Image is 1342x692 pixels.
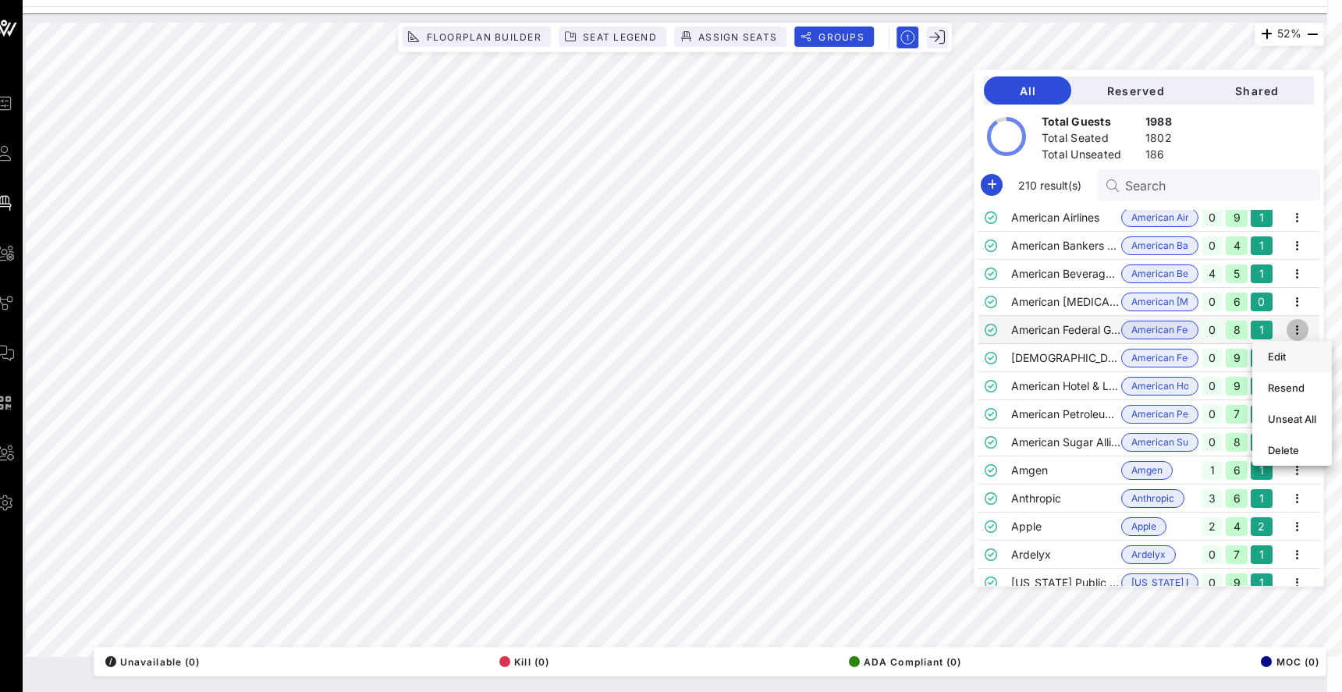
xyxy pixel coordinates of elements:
span: ADA Compliant (0) [849,656,961,668]
td: American [MEDICAL_DATA] Society Action Network [1011,288,1121,316]
div: Delete [1268,444,1316,456]
span: [US_STATE] Public Se… [1131,574,1188,591]
td: Amgen [1011,456,1121,484]
div: 1802 [1145,130,1172,150]
div: 0 [1202,321,1223,339]
button: Shared [1199,76,1314,105]
span: American Airlines [1131,209,1188,226]
span: American Beverage… [1131,265,1188,282]
span: American Federati… [1131,350,1188,367]
span: Apple [1131,518,1156,535]
div: 7 [1226,545,1248,564]
div: 0 [1202,349,1223,367]
button: Reserved [1071,76,1199,105]
div: 0 [1202,433,1223,452]
span: Unavailable (0) [105,656,200,668]
span: Amgen [1131,462,1163,479]
div: 6 [1226,461,1248,480]
span: Floorplan Builder [425,31,541,43]
div: 0 [1202,208,1223,227]
div: Total Guests [1042,114,1139,133]
button: Seat Legend [559,27,666,47]
div: 4 [1226,236,1248,255]
td: [DEMOGRAPHIC_DATA] (AFSCME) [1011,344,1121,372]
div: 8 [1226,321,1248,339]
span: Anthropic [1131,490,1174,507]
button: /Unavailable (0) [101,651,200,672]
span: Assign Seats [698,31,777,43]
div: 7 [1226,405,1248,424]
div: 1 [1251,573,1273,592]
span: American Bankers … [1131,237,1188,254]
span: American [MEDICAL_DATA] S… [1131,293,1188,311]
button: Kill (0) [495,651,549,672]
span: Kill (0) [499,656,549,668]
div: Total Seated [1042,130,1139,150]
div: 0 [1202,377,1223,396]
span: 210 result(s) [1012,177,1088,193]
span: All [996,84,1059,98]
div: 0 [1251,433,1273,452]
td: American Sugar Alliance [1011,428,1121,456]
div: 1 [1251,349,1273,367]
span: American Sugar Al… [1131,434,1188,451]
div: 1 [1251,545,1273,564]
td: [US_STATE] Public Service [1011,569,1121,597]
div: 6 [1226,293,1248,311]
div: 1 [1251,208,1273,227]
div: 52% [1255,23,1324,46]
div: 1 [1251,264,1273,283]
button: Groups [794,27,874,47]
div: 9 [1226,573,1248,592]
div: Total Unseated [1042,147,1139,166]
button: Floorplan Builder [402,27,551,47]
div: 1 [1251,321,1273,339]
td: American Petroleum Institute (API) [1011,400,1121,428]
div: 1 [1202,461,1223,480]
div: 0 [1202,236,1223,255]
button: ADA Compliant (0) [844,651,961,672]
div: 6 [1226,489,1248,508]
div: 5 [1226,264,1248,283]
div: 9 [1226,349,1248,367]
div: 1 [1251,489,1273,508]
td: American Bankers Association [1011,232,1121,260]
div: 9 [1226,208,1248,227]
div: 0 [1202,573,1223,592]
div: 3 [1202,489,1223,508]
span: Shared [1212,84,1301,98]
span: American Hotel & … [1131,378,1188,395]
div: 8 [1226,433,1248,452]
div: 186 [1145,147,1172,166]
div: 2 [1251,517,1273,536]
span: Ardelyx [1131,546,1166,563]
span: Reserved [1084,84,1187,98]
td: American Federal Government Employees [1011,316,1121,344]
span: Seat Legend [582,31,657,43]
div: 1 [1251,461,1273,480]
div: 0 [1251,293,1273,311]
td: American Airlines [1011,204,1121,232]
div: Edit [1268,350,1316,363]
div: 1 [1251,405,1273,424]
span: American Federal … [1131,321,1188,339]
button: MOC (0) [1256,651,1319,672]
div: 0 [1202,293,1223,311]
td: Ardelyx [1011,541,1121,569]
div: 9 [1226,377,1248,396]
div: 1988 [1145,114,1172,133]
td: Anthropic [1011,484,1121,513]
div: 0 [1202,405,1223,424]
button: All [984,76,1071,105]
div: 1 [1251,236,1273,255]
span: American Petroleu… [1131,406,1188,423]
div: / [105,656,116,667]
div: Resend [1268,381,1316,394]
div: 4 [1202,264,1223,283]
span: MOC (0) [1261,656,1319,668]
td: American Beverage Association [1011,260,1121,288]
div: 4 [1226,517,1248,536]
div: 2 [1202,517,1223,536]
div: 0 [1202,545,1223,564]
span: Groups [818,31,864,43]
